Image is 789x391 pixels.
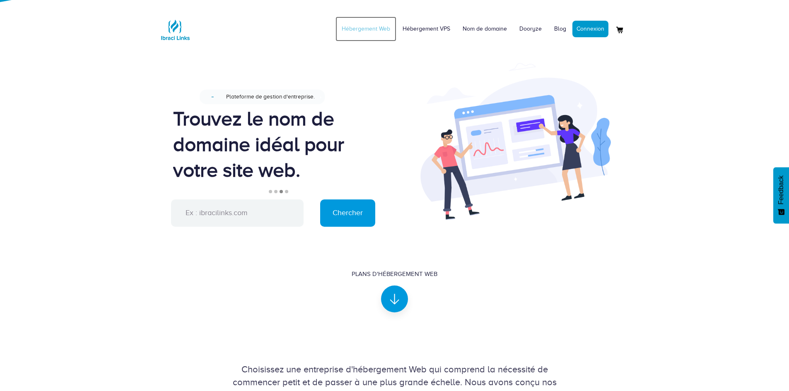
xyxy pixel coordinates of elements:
[159,13,192,46] img: Logo Ibraci Links
[199,88,356,106] a: NouveauPlateforme de gestion d'entreprise.
[226,94,314,100] span: Plateforme de gestion d'entreprise.
[171,199,304,227] input: Ex : ibracilinks.com
[572,21,608,37] a: Connexion
[352,270,437,305] a: Plans d'hébergement Web
[513,17,548,41] a: Dooryze
[777,175,785,204] span: Feedback
[773,167,789,223] button: Feedback - Afficher l’enquête
[396,17,456,41] a: Hébergement VPS
[548,17,572,41] a: Blog
[320,199,375,227] input: Chercher
[173,106,382,183] div: Trouvez le nom de domaine idéal pour votre site web.
[159,6,192,46] a: Logo Ibraci Links
[352,270,437,278] div: Plans d'hébergement Web
[335,17,396,41] a: Hébergement Web
[456,17,513,41] a: Nom de domaine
